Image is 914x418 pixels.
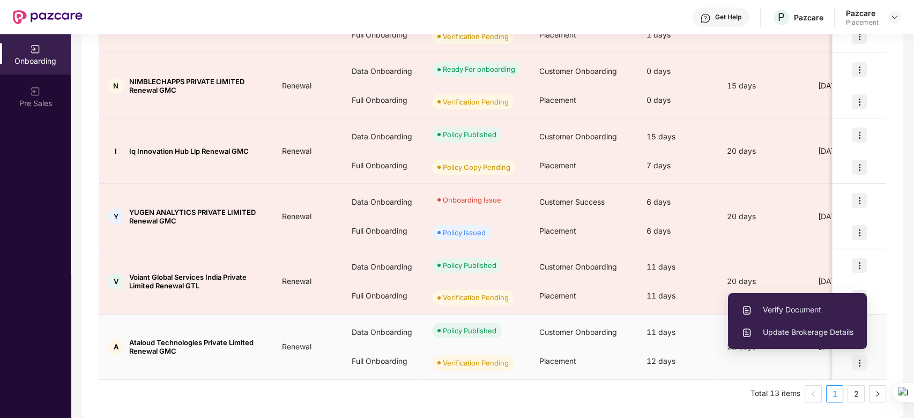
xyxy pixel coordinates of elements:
div: [DATE] [809,145,890,157]
span: Ataloud Technologies Private Limited Renewal GMC [129,338,265,355]
span: Iq Innovation Hub Llp Renewal GMC [129,147,249,155]
div: Full Onboarding [343,217,423,245]
div: Data Onboarding [343,318,423,347]
li: Previous Page [805,385,822,402]
img: svg+xml;base64,PHN2ZyBpZD0iSGVscC0zMngzMiIgeG1sbnM9Imh0dHA6Ly93d3cudzMub3JnLzIwMDAvc3ZnIiB3aWR0aD... [700,13,711,24]
img: svg+xml;base64,PHN2ZyBpZD0iRHJvcGRvd24tMzJ4MzIiIHhtbG5zPSJodHRwOi8vd3d3LnczLm9yZy8yMDAwL3N2ZyIgd2... [890,13,899,21]
div: 15 days [638,122,718,151]
span: Verify Document [741,304,853,316]
span: Placement [539,95,576,104]
div: Data Onboarding [343,57,423,86]
span: Placement [539,161,576,170]
div: 11 days [638,252,718,281]
div: 20 days [718,211,809,222]
span: left [810,391,816,397]
div: [DATE] [809,211,890,222]
div: 6 days [638,188,718,217]
button: right [869,385,886,402]
img: icon [852,258,867,273]
span: Placement [539,30,576,39]
div: Ready For onboarding [443,64,515,74]
span: Customer Success [539,197,605,206]
img: icon [852,160,867,175]
img: svg+xml;base64,PHN2ZyB3aWR0aD0iMjAiIGhlaWdodD0iMjAiIHZpZXdCb3g9IjAgMCAyMCAyMCIgZmlsbD0ibm9uZSIgeG... [30,44,41,55]
img: icon [852,29,867,44]
div: 1 days [638,20,718,49]
div: Full Onboarding [343,86,423,115]
img: icon [852,225,867,240]
div: 6 days [638,217,718,245]
div: Y [108,208,124,225]
a: 2 [848,386,864,402]
div: Policy Published [443,325,496,336]
button: left [805,385,822,402]
img: icon [852,62,867,77]
span: NIMBLECHAPPS PRIVATE LIMITED Renewal GMC [129,77,265,94]
div: Get Help [715,13,741,21]
div: V [108,273,124,289]
span: Update Brokerage Details [741,326,853,338]
div: 20 days [718,275,809,287]
div: 12 days [638,347,718,376]
div: 21 days [718,341,809,353]
div: 0 days [638,57,718,86]
span: Placement [539,356,576,365]
div: 0 days [638,86,718,115]
div: Policy Published [443,129,496,140]
div: Verification Pending [443,292,509,303]
img: icon [852,128,867,143]
div: Full Onboarding [343,20,423,49]
div: A [108,339,124,355]
span: YUGEN ANALYTICS PRIVATE LIMITED Renewal GMC [129,208,265,225]
div: 11 days [638,318,718,347]
div: Data Onboarding [343,252,423,281]
div: Onboarding Issue [443,195,501,205]
div: Verification Pending [443,96,509,107]
span: Renewal [273,277,320,286]
span: Renewal [273,212,320,221]
div: 7 days [638,151,718,180]
li: Total 13 items [750,385,800,402]
div: Full Onboarding [343,281,423,310]
span: P [778,11,785,24]
span: Customer Onboarding [539,66,617,76]
div: [DATE] [809,80,890,92]
div: 15 days [718,80,809,92]
span: Renewal [273,342,320,351]
div: Full Onboarding [343,151,423,180]
span: Renewal [273,81,320,90]
img: svg+xml;base64,PHN2ZyBpZD0iVXBsb2FkX0xvZ3MiIGRhdGEtbmFtZT0iVXBsb2FkIExvZ3MiIHhtbG5zPSJodHRwOi8vd3... [741,305,752,316]
div: I [108,143,124,159]
li: 1 [826,385,843,402]
div: Verification Pending [443,31,509,42]
li: 2 [848,385,865,402]
img: New Pazcare Logo [13,10,83,24]
span: Customer Onboarding [539,262,617,271]
img: icon [852,94,867,109]
div: Policy Published [443,260,496,271]
a: 1 [827,386,843,402]
span: right [874,391,881,397]
div: 20 days [718,145,809,157]
span: Customer Onboarding [539,327,617,337]
div: Pazcare [846,8,879,18]
div: Policy Copy Pending [443,162,510,173]
div: Placement [846,18,879,27]
div: Policy Issued [443,227,486,238]
div: Data Onboarding [343,188,423,217]
span: Placement [539,226,576,235]
img: icon [852,193,867,208]
img: icon [852,355,867,370]
img: svg+xml;base64,PHN2ZyBpZD0iVXBsb2FkX0xvZ3MiIGRhdGEtbmFtZT0iVXBsb2FkIExvZ3MiIHhtbG5zPSJodHRwOi8vd3... [741,327,752,338]
span: Renewal [273,146,320,155]
span: Placement [539,291,576,300]
span: Customer Onboarding [539,132,617,141]
li: Next Page [869,385,886,402]
span: Voiant Global Services India Private Limited Renewal GTL [129,273,265,290]
div: [DATE] [809,275,890,287]
div: Verification Pending [443,357,509,368]
div: 11 days [638,281,718,310]
div: N [108,78,124,94]
img: svg+xml;base64,PHN2ZyB3aWR0aD0iMjAiIGhlaWdodD0iMjAiIHZpZXdCb3g9IjAgMCAyMCAyMCIgZmlsbD0ibm9uZSIgeG... [30,86,41,97]
div: Pazcare [794,12,823,23]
